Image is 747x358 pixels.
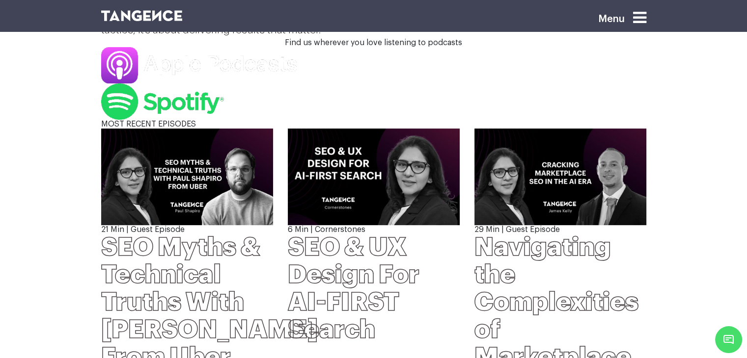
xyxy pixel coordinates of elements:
[288,128,460,225] img: SEO-UX-DESIGN-FOR-AI-FIRST-SEARCH.jpg
[315,226,365,233] span: Cornerstones
[501,226,504,233] span: |
[310,226,313,233] span: |
[101,128,273,225] img: SEO-MYTHS-TECHNICAL-TRUTHS-WITH-PAUL-SHAPIRO-FROM-UBER.jpg
[474,226,499,233] span: 29 Min
[131,226,185,233] span: Guest Episode
[506,226,560,233] span: Guest Episode
[101,120,196,128] span: MOST RECENT EPISODES
[101,47,297,83] img: podcast1.png
[101,38,646,47] h2: Find us wherever you love listening to podcasts
[126,226,129,233] span: |
[288,234,460,344] h3: SEO & UX Design For AI-FIRST Search
[101,226,124,233] span: 21 Min
[474,128,646,225] img: CRACKING-MARKETPLACE-SEO-IN-THE-AI-ERA-1.jpg
[101,10,183,21] img: logo SVG
[101,83,224,120] img: podcast3.png
[715,326,742,353] span: Chat Widget
[288,226,308,233] span: 6 Min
